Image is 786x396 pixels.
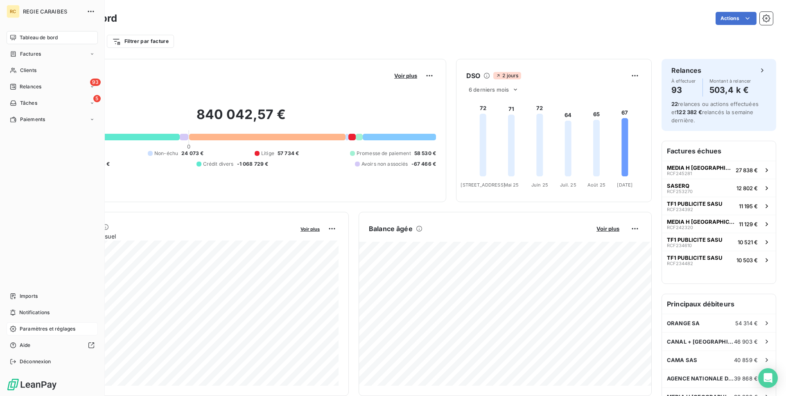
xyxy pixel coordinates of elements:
[667,254,723,261] span: TF1 PUBLICITE SASU
[735,320,758,326] span: 54 314 €
[187,143,190,150] span: 0
[90,79,101,86] span: 93
[7,378,57,391] img: Logo LeanPay
[676,109,702,115] span: 122 382 €
[662,179,776,197] button: SASERQRCF25327012 802 €
[237,160,269,168] span: -1 068 729 €
[709,83,751,97] h4: 503,4 k €
[411,160,436,168] span: -67 466 €
[392,72,420,79] button: Voir plus
[671,101,759,124] span: relances ou actions effectuées et relancés la semaine dernière.
[667,200,723,207] span: TF1 PUBLICITE SASU
[667,164,732,171] span: MEDIA H [GEOGRAPHIC_DATA]
[667,320,700,326] span: ORANGE SA
[20,116,45,123] span: Paiements
[662,161,776,179] button: MEDIA H [GEOGRAPHIC_DATA]RCF24528127 838 €
[587,182,605,188] tspan: Août 25
[298,225,322,232] button: Voir plus
[493,72,521,79] span: 2 jours
[736,257,758,263] span: 10 503 €
[466,71,480,81] h6: DSO
[739,203,758,209] span: 11 195 €
[667,189,693,194] span: RCF253270
[662,141,776,161] h6: Factures échues
[662,197,776,215] button: TF1 PUBLICITE SASURCF23439211 195 €
[662,215,776,233] button: MEDIA H [GEOGRAPHIC_DATA]RCF24232011 129 €
[20,50,41,58] span: Factures
[300,226,320,232] span: Voir plus
[154,150,178,157] span: Non-échu
[23,8,82,15] span: REGIE CARAIBES
[20,99,37,107] span: Tâches
[107,35,174,48] button: Filtrer par facture
[667,243,692,248] span: RCF234610
[667,225,693,230] span: RCF242320
[469,86,509,93] span: 6 derniers mois
[667,182,689,189] span: SASERQ
[461,182,505,188] tspan: [STREET_ADDRESS]
[617,182,632,188] tspan: [DATE]
[739,221,758,227] span: 11 129 €
[369,224,413,234] h6: Balance âgée
[736,167,758,173] span: 27 838 €
[20,358,51,365] span: Déconnexion
[738,239,758,245] span: 10 521 €
[594,225,622,232] button: Voir plus
[662,233,776,251] button: TF1 PUBLICITE SASURCF23461010 521 €
[7,5,20,18] div: RC
[46,106,436,131] h2: 840 042,57 €
[93,95,101,102] span: 5
[20,342,31,349] span: Aide
[531,182,548,188] tspan: Juin 25
[46,232,295,241] span: Chiffre d'affaires mensuel
[361,160,408,168] span: Avoirs non associés
[278,150,299,157] span: 57 734 €
[394,72,417,79] span: Voir plus
[758,368,778,388] div: Open Intercom Messenger
[20,67,36,74] span: Clients
[7,339,98,352] a: Aide
[181,150,203,157] span: 24 073 €
[734,338,758,345] span: 46 903 €
[20,34,58,41] span: Tableau de bord
[19,309,50,316] span: Notifications
[734,375,758,382] span: 39 868 €
[671,83,696,97] h4: 93
[596,225,619,232] span: Voir plus
[671,101,678,107] span: 22
[20,83,41,90] span: Relances
[504,182,519,188] tspan: Mai 25
[667,207,693,212] span: RCF234392
[662,251,776,269] button: TF1 PUBLICITE SASURCF23448210 503 €
[667,338,734,345] span: CANAL + [GEOGRAPHIC_DATA]
[716,12,757,25] button: Actions
[20,325,75,333] span: Paramètres et réglages
[671,79,696,83] span: À effectuer
[20,292,38,300] span: Imports
[667,261,693,266] span: RCF234482
[736,185,758,191] span: 12 802 €
[709,79,751,83] span: Montant à relancer
[667,236,723,243] span: TF1 PUBLICITE SASU
[667,375,734,382] span: AGENCE NATIONALE DE SANTE PUBLIQUE
[667,171,692,176] span: RCF245281
[203,160,234,168] span: Crédit divers
[667,357,697,363] span: CAMA SAS
[662,294,776,314] h6: Principaux débiteurs
[261,150,274,157] span: Litige
[667,218,736,225] span: MEDIA H [GEOGRAPHIC_DATA]
[671,65,701,75] h6: Relances
[414,150,436,157] span: 58 530 €
[560,182,576,188] tspan: Juil. 25
[734,357,758,363] span: 40 859 €
[357,150,411,157] span: Promesse de paiement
